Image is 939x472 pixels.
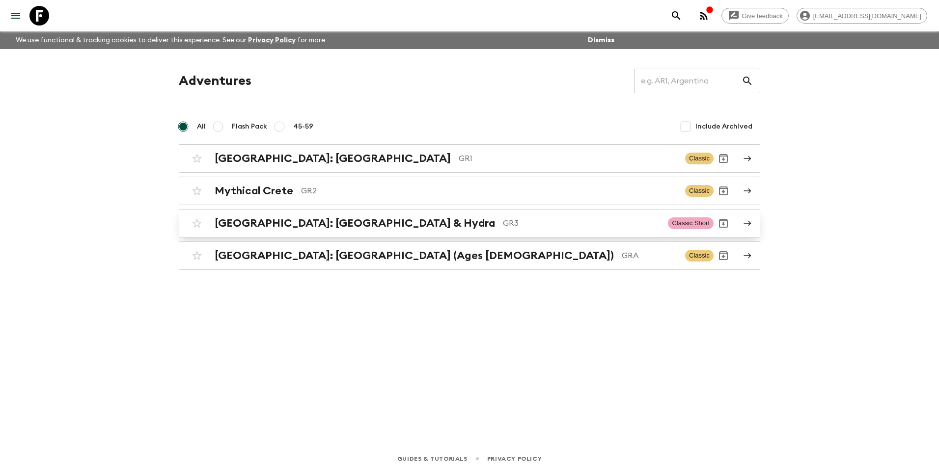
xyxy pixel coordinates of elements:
[215,184,293,197] h2: Mythical Crete
[503,217,660,229] p: GR3
[634,67,742,95] input: e.g. AR1, Argentina
[685,153,714,164] span: Classic
[622,250,677,262] p: GRA
[714,149,733,168] button: Archive
[179,241,760,270] a: [GEOGRAPHIC_DATA]: [GEOGRAPHIC_DATA] (Ages [DEMOGRAPHIC_DATA])GRAClassicArchive
[12,31,331,49] p: We use functional & tracking cookies to deliver this experience. See our for more.
[6,6,26,26] button: menu
[459,153,677,164] p: GR1
[714,181,733,201] button: Archive
[215,217,495,230] h2: [GEOGRAPHIC_DATA]: [GEOGRAPHIC_DATA] & Hydra
[301,185,677,197] p: GR2
[714,246,733,265] button: Archive
[721,8,789,24] a: Give feedback
[685,185,714,197] span: Classic
[293,122,313,131] span: 45-59
[797,8,927,24] div: [EMAIL_ADDRESS][DOMAIN_NAME]
[808,12,927,20] span: [EMAIL_ADDRESS][DOMAIN_NAME]
[714,213,733,233] button: Archive
[179,209,760,237] a: [GEOGRAPHIC_DATA]: [GEOGRAPHIC_DATA] & HydraGR3Classic ShortArchive
[232,122,267,131] span: Flash Pack
[248,37,296,44] a: Privacy Policy
[487,453,542,464] a: Privacy Policy
[695,122,752,131] span: Include Archived
[179,144,760,173] a: [GEOGRAPHIC_DATA]: [GEOGRAPHIC_DATA]GR1ClassicArchive
[179,71,251,91] h1: Adventures
[666,6,686,26] button: search adventures
[737,12,788,20] span: Give feedback
[197,122,206,131] span: All
[215,152,451,165] h2: [GEOGRAPHIC_DATA]: [GEOGRAPHIC_DATA]
[668,217,714,229] span: Classic Short
[179,177,760,205] a: Mythical CreteGR2ClassicArchive
[215,249,614,262] h2: [GEOGRAPHIC_DATA]: [GEOGRAPHIC_DATA] (Ages [DEMOGRAPHIC_DATA])
[685,250,714,262] span: Classic
[397,453,468,464] a: Guides & Tutorials
[585,33,617,47] button: Dismiss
